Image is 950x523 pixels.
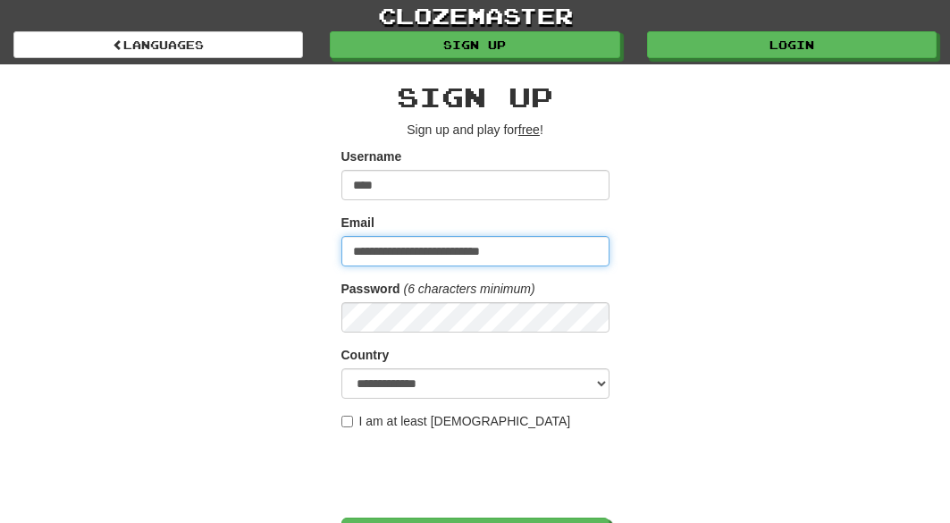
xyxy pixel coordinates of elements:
[341,148,402,165] label: Username
[341,439,613,509] iframe: reCAPTCHA
[647,31,937,58] a: Login
[341,280,400,298] label: Password
[341,214,374,232] label: Email
[13,31,303,58] a: Languages
[341,82,610,112] h2: Sign up
[341,412,571,430] label: I am at least [DEMOGRAPHIC_DATA]
[404,282,535,296] em: (6 characters minimum)
[341,346,390,364] label: Country
[341,121,610,139] p: Sign up and play for !
[330,31,619,58] a: Sign up
[518,122,540,137] u: free
[341,416,353,427] input: I am at least [DEMOGRAPHIC_DATA]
